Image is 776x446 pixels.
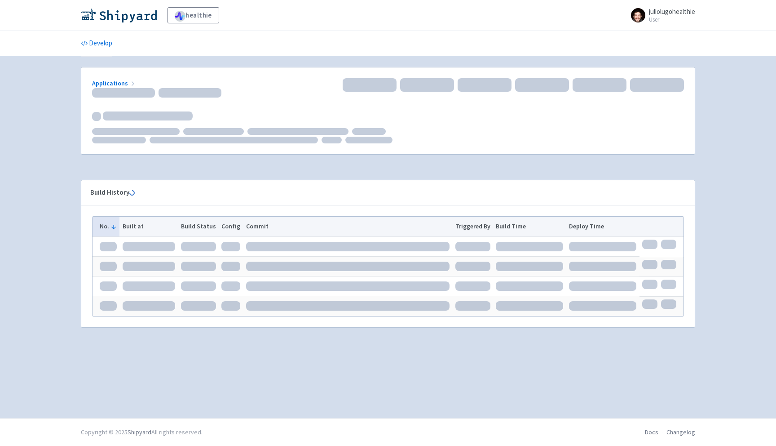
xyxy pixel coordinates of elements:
a: Docs [645,428,658,436]
div: Copyright © 2025 All rights reserved. [81,428,203,437]
th: Build Status [178,217,219,236]
a: Shipyard [128,428,151,436]
img: Shipyard logo [81,8,157,22]
th: Built at [119,217,178,236]
th: Triggered By [452,217,493,236]
a: Develop [81,31,112,56]
a: juliolugohealthie User [626,8,695,22]
small: User [649,17,695,22]
span: juliolugohealthie [649,7,695,16]
th: Build Time [493,217,566,236]
th: Deploy Time [566,217,639,236]
a: healthie [168,7,219,23]
div: Build History [90,187,671,198]
button: No. [100,222,117,231]
th: Config [219,217,243,236]
a: Changelog [666,428,695,436]
th: Commit [243,217,453,236]
a: Applications [92,79,137,87]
